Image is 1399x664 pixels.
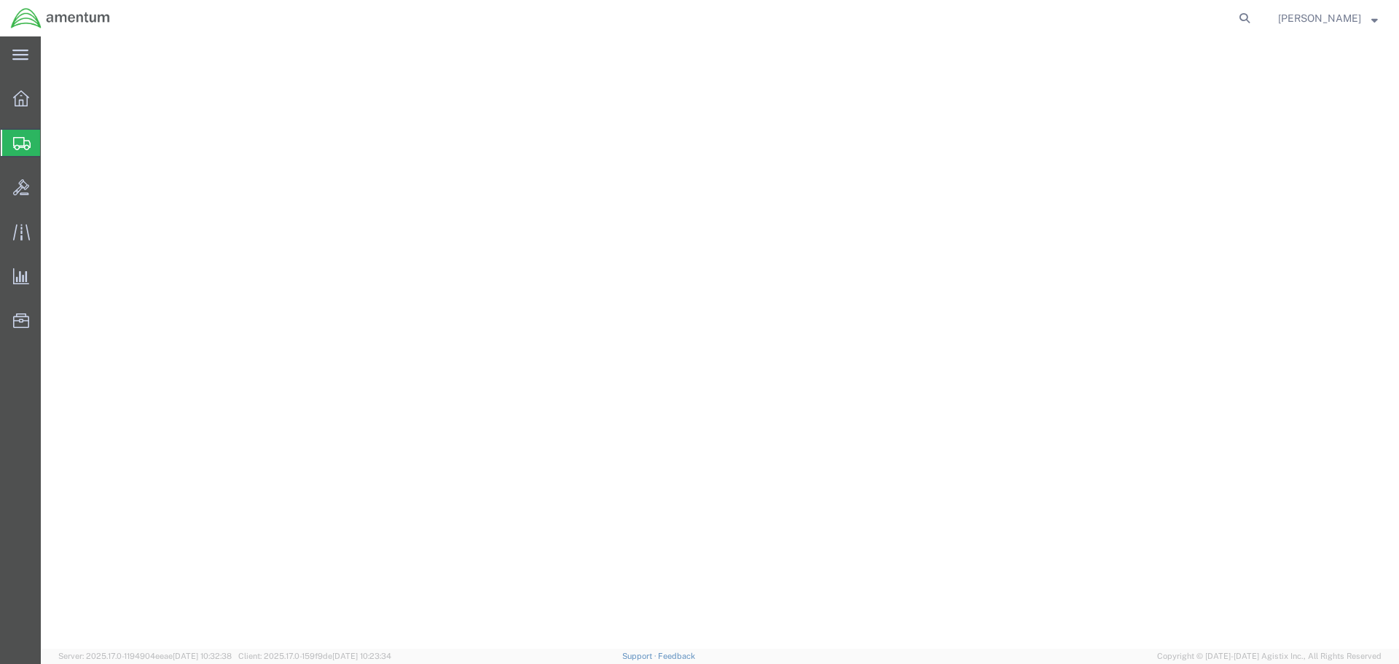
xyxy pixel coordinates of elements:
iframe: FS Legacy Container [41,36,1399,649]
button: [PERSON_NAME] [1277,9,1379,27]
span: [DATE] 10:23:34 [332,652,391,660]
span: Client: 2025.17.0-159f9de [238,652,391,660]
span: Matthew McMillen [1278,10,1361,26]
span: Server: 2025.17.0-1194904eeae [58,652,232,660]
span: [DATE] 10:32:38 [173,652,232,660]
a: Feedback [658,652,695,660]
a: Support [622,652,659,660]
span: Copyright © [DATE]-[DATE] Agistix Inc., All Rights Reserved [1157,650,1382,663]
img: logo [10,7,111,29]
